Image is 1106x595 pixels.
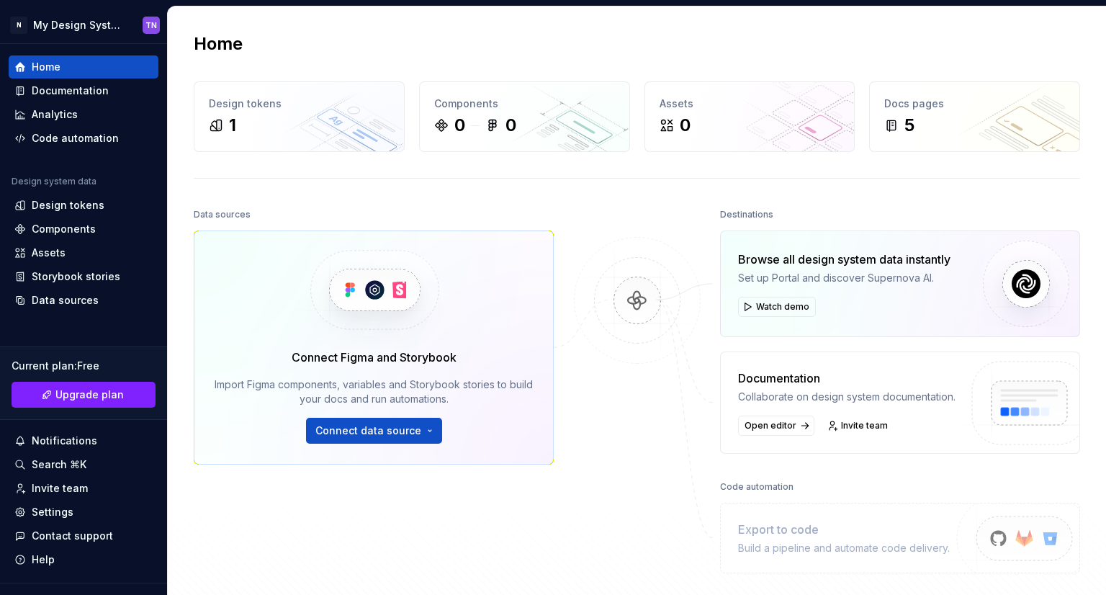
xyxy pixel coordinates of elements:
[738,541,950,555] div: Build a pipeline and automate code delivery.
[9,127,158,150] a: Code automation
[720,477,793,497] div: Code automation
[9,55,158,79] a: Home
[194,205,251,225] div: Data sources
[9,453,158,476] button: Search ⌘K
[215,377,533,406] div: Import Figma components, variables and Storybook stories to build your docs and run automations.
[738,416,814,436] a: Open editor
[869,81,1080,152] a: Docs pages5
[738,297,816,317] button: Watch demo
[9,265,158,288] a: Storybook stories
[209,97,390,111] div: Design tokens
[823,416,894,436] a: Invite team
[3,9,164,40] button: NMy Design SystemTN
[745,420,796,431] span: Open editor
[32,505,73,519] div: Settings
[904,114,914,137] div: 5
[32,198,104,212] div: Design tokens
[756,301,809,313] span: Watch demo
[12,176,96,187] div: Design system data
[32,107,78,122] div: Analytics
[454,114,465,137] div: 0
[315,424,421,438] span: Connect data source
[419,81,630,152] a: Components00
[32,552,55,567] div: Help
[738,390,956,404] div: Collaborate on design system documentation.
[9,429,158,452] button: Notifications
[841,420,888,431] span: Invite team
[12,359,156,373] div: Current plan : Free
[9,548,158,571] button: Help
[738,370,956,387] div: Documentation
[9,218,158,241] a: Components
[9,289,158,312] a: Data sources
[32,246,66,260] div: Assets
[145,19,157,31] div: TN
[32,84,109,98] div: Documentation
[884,97,1065,111] div: Docs pages
[9,241,158,264] a: Assets
[738,521,950,538] div: Export to code
[194,81,405,152] a: Design tokens1
[9,103,158,126] a: Analytics
[55,388,124,402] span: Upgrade plan
[306,418,442,444] button: Connect data source
[10,17,27,34] div: N
[229,114,236,137] div: 1
[32,434,97,448] div: Notifications
[32,222,96,236] div: Components
[720,205,773,225] div: Destinations
[738,271,950,285] div: Set up Portal and discover Supernova AI.
[32,481,88,496] div: Invite team
[9,194,158,217] a: Design tokens
[9,524,158,547] button: Contact support
[32,269,120,284] div: Storybook stories
[33,18,125,32] div: My Design System
[32,293,99,308] div: Data sources
[644,81,855,152] a: Assets0
[434,97,615,111] div: Components
[292,349,457,366] div: Connect Figma and Storybook
[660,97,840,111] div: Assets
[12,382,156,408] a: Upgrade plan
[32,529,113,543] div: Contact support
[680,114,691,137] div: 0
[194,32,243,55] h2: Home
[9,79,158,102] a: Documentation
[9,477,158,500] a: Invite team
[738,251,950,268] div: Browse all design system data instantly
[32,131,119,146] div: Code automation
[9,501,158,524] a: Settings
[32,60,60,74] div: Home
[505,114,516,137] div: 0
[32,457,86,472] div: Search ⌘K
